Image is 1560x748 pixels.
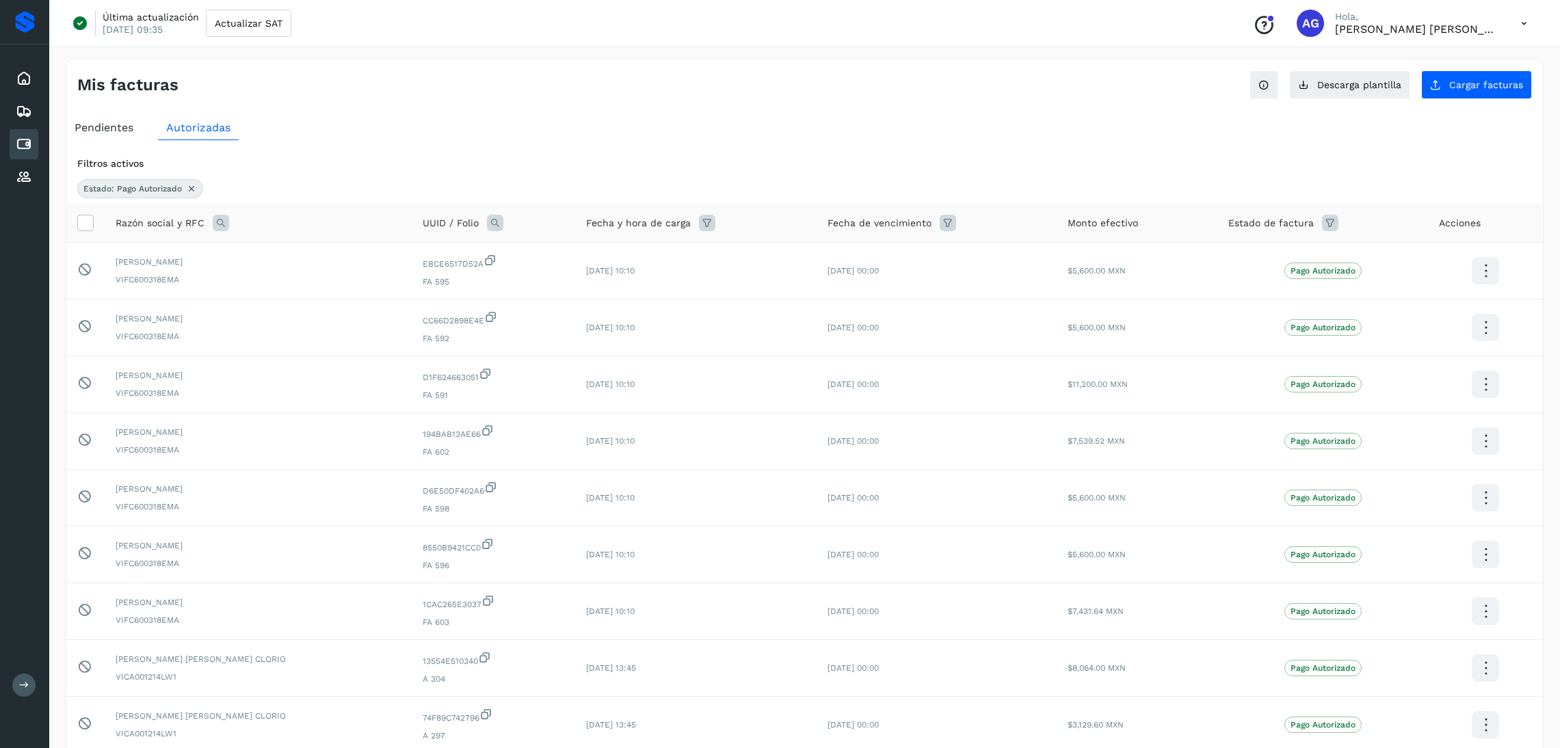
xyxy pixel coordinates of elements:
[423,389,565,401] span: FA 591
[1421,70,1532,99] button: Cargar facturas
[1335,23,1499,36] p: Abigail Gonzalez Leon
[1291,663,1356,673] p: Pago Autorizado
[423,332,565,345] span: FA 592
[1068,550,1126,559] span: $5,600.00 MXN
[423,594,565,611] span: 1CAC265E3037
[423,367,565,384] span: D1F624663051
[1068,720,1124,730] span: $3,129.60 MXN
[75,121,133,134] span: Pendientes
[423,537,565,554] span: 8550B9421CC0
[828,216,931,230] span: Fecha de vencimiento
[116,426,401,438] span: [PERSON_NAME]
[103,11,199,23] p: Última actualización
[423,651,565,667] span: 13554E510340
[116,727,401,740] span: VICA001214LW1
[1291,436,1356,446] p: Pago Autorizado
[586,720,636,730] span: [DATE] 13:45
[1068,606,1124,616] span: $7,431.64 MXN
[423,503,565,515] span: FA 598
[215,18,282,28] span: Actualizar SAT
[1291,493,1356,503] p: Pago Autorizado
[1291,550,1356,559] p: Pago Autorizado
[116,369,401,382] span: [PERSON_NAME]
[586,379,635,389] span: [DATE] 10:10
[1439,216,1481,230] span: Acciones
[116,671,401,683] span: VICA001214LW1
[1068,436,1125,446] span: $7,539.52 MXN
[828,379,879,389] span: [DATE] 00:00
[423,424,565,440] span: 194BAB13AE66
[1291,606,1356,616] p: Pago Autorizado
[116,710,401,722] span: [PERSON_NAME] [PERSON_NAME] CLORIO
[116,216,204,230] span: Razón social y RFC
[1291,266,1356,276] p: Pago Autorizado
[77,75,179,95] h4: Mis facturas
[1335,11,1499,23] p: Hola,
[828,606,879,616] span: [DATE] 00:00
[77,179,203,198] div: Estado: Pago Autorizado
[828,266,879,276] span: [DATE] 00:00
[206,10,291,37] button: Actualizar SAT
[586,663,636,673] span: [DATE] 13:45
[116,557,401,570] span: VIFC600318EMA
[1449,80,1523,90] span: Cargar facturas
[586,216,691,230] span: Fecha y hora de carga
[423,559,565,572] span: FA 596
[1068,379,1128,389] span: $11,200.00 MXN
[116,444,401,456] span: VIFC600318EMA
[116,312,401,325] span: [PERSON_NAME]
[1289,70,1410,99] button: Descarga plantilla
[828,550,879,559] span: [DATE] 00:00
[423,254,565,270] span: EBCE6517D52A
[1068,216,1138,230] span: Monto efectivo
[116,539,401,552] span: [PERSON_NAME]
[116,500,401,513] span: VIFC600318EMA
[166,121,230,134] span: Autorizadas
[423,446,565,458] span: FA 602
[423,708,565,724] span: 74F89C742796
[828,663,879,673] span: [DATE] 00:00
[586,323,635,332] span: [DATE] 10:10
[10,162,38,192] div: Proveedores
[1068,323,1126,332] span: $5,600.00 MXN
[423,276,565,288] span: FA 595
[586,550,635,559] span: [DATE] 10:10
[10,96,38,126] div: Embarques
[423,310,565,327] span: CC66D2898E4E
[828,493,879,503] span: [DATE] 00:00
[116,614,401,626] span: VIFC600318EMA
[1291,323,1356,332] p: Pago Autorizado
[10,129,38,159] div: Cuentas por pagar
[1228,216,1314,230] span: Estado de factura
[423,216,479,230] span: UUID / Folio
[586,606,635,616] span: [DATE] 10:10
[423,616,565,628] span: FA 603
[828,436,879,446] span: [DATE] 00:00
[116,596,401,609] span: [PERSON_NAME]
[116,330,401,343] span: VIFC600318EMA
[116,387,401,399] span: VIFC600318EMA
[116,483,401,495] span: [PERSON_NAME]
[10,64,38,94] div: Inicio
[1068,663,1126,673] span: $8,064.00 MXN
[83,183,182,195] span: Estado: Pago Autorizado
[586,436,635,446] span: [DATE] 10:10
[423,673,565,685] span: A 304
[1317,80,1401,90] span: Descarga plantilla
[103,23,163,36] p: [DATE] 09:35
[116,653,401,665] span: [PERSON_NAME] [PERSON_NAME] CLORIO
[1068,493,1126,503] span: $5,600.00 MXN
[77,157,1532,171] div: Filtros activos
[423,481,565,497] span: D6E50DF402A6
[1291,720,1356,730] p: Pago Autorizado
[116,256,401,268] span: [PERSON_NAME]
[1068,266,1126,276] span: $5,600.00 MXN
[828,323,879,332] span: [DATE] 00:00
[828,720,879,730] span: [DATE] 00:00
[423,730,565,742] span: A 297
[1291,379,1356,389] p: Pago Autorizado
[116,273,401,286] span: VIFC600318EMA
[586,493,635,503] span: [DATE] 10:10
[586,266,635,276] span: [DATE] 10:10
